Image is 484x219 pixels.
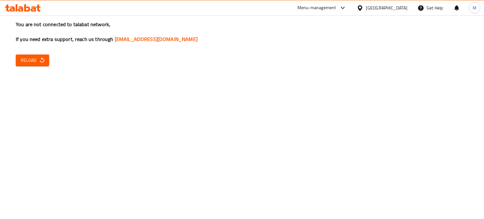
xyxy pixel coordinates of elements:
div: [GEOGRAPHIC_DATA] [366,4,407,11]
a: [EMAIL_ADDRESS][DOMAIN_NAME] [115,34,198,44]
span: Reload [21,56,44,64]
div: Menu-management [297,4,336,12]
h3: You are not connected to talabat network, If you need extra support, reach us through [16,21,468,43]
button: Reload [16,55,49,66]
span: M [473,4,476,11]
